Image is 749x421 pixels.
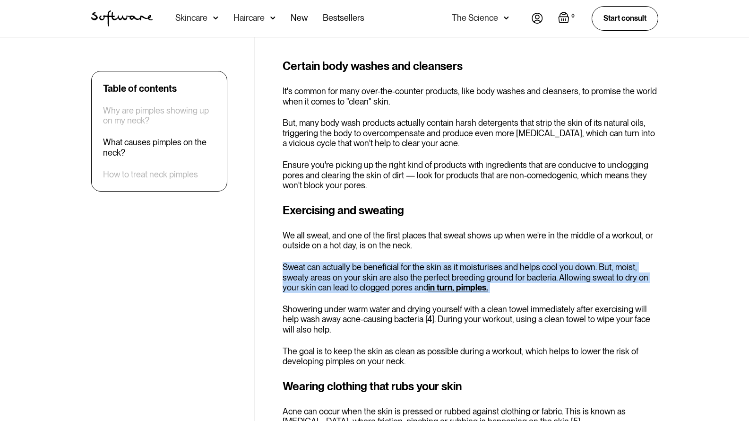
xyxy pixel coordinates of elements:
img: arrow down [504,13,509,23]
div: Skincare [175,13,207,23]
p: We all sweat, and one of the first places that sweat shows up when we're in the middle of a worko... [283,230,658,251]
div: The Science [452,13,498,23]
h3: Wearing clothing that rubs your skin [283,378,658,395]
div: Table of contents [103,83,177,94]
div: Haircare [233,13,265,23]
p: Showering under warm water and drying yourself with a clean towel immediately after exercising wi... [283,304,658,335]
h3: Exercising and sweating [283,202,658,219]
p: Ensure you're picking up the right kind of products with ingredients that are conducive to unclog... [283,160,658,191]
img: arrow down [213,13,218,23]
h3: Certain body washes and cleansers [283,58,658,75]
img: Software Logo [91,10,153,26]
a: What causes pimples on the neck? [103,138,215,158]
p: Sweat can actually be beneficial for the skin as it moisturises and helps cool you down. But, moi... [283,262,658,293]
p: The goal is to keep the skin as clean as possible during a workout, which helps to lower the risk... [283,346,658,367]
div: 0 [569,12,577,20]
a: How to treat neck pimples [103,169,198,180]
a: Why are pimples showing up on my neck? [103,105,215,126]
p: It's common for many over-the-counter products, like body washes and cleansers, to promise the wo... [283,86,658,106]
a: home [91,10,153,26]
a: in turn, pimples. [428,282,488,292]
a: Open empty cart [558,12,577,25]
img: arrow down [270,13,275,23]
a: Start consult [592,6,658,30]
p: But, many body wash products actually contain harsh detergents that strip the skin of its natural... [283,118,658,149]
